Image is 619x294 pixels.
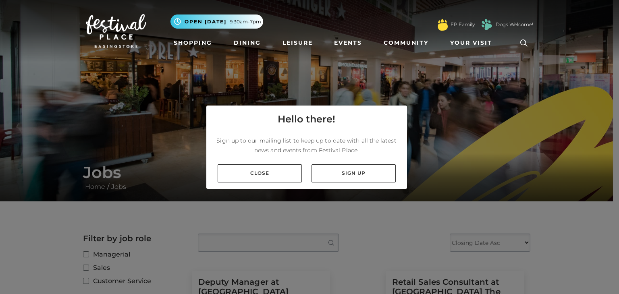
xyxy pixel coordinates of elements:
a: Dining [231,35,264,50]
a: Leisure [279,35,316,50]
h4: Hello there! [278,112,335,126]
a: Shopping [170,35,215,50]
a: FP Family [451,21,475,28]
span: Your Visit [450,39,492,47]
a: Close [218,164,302,182]
img: Festival Place Logo [86,14,146,48]
a: Dogs Welcome! [496,21,533,28]
a: Community [380,35,432,50]
button: Open [DATE] 9.30am-7pm [170,14,263,29]
p: Sign up to our mailing list to keep up to date with all the latest news and events from Festival ... [213,136,401,155]
span: Open [DATE] [185,18,226,25]
a: Sign up [312,164,396,182]
a: Your Visit [447,35,499,50]
span: 9.30am-7pm [230,18,261,25]
a: Events [331,35,365,50]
